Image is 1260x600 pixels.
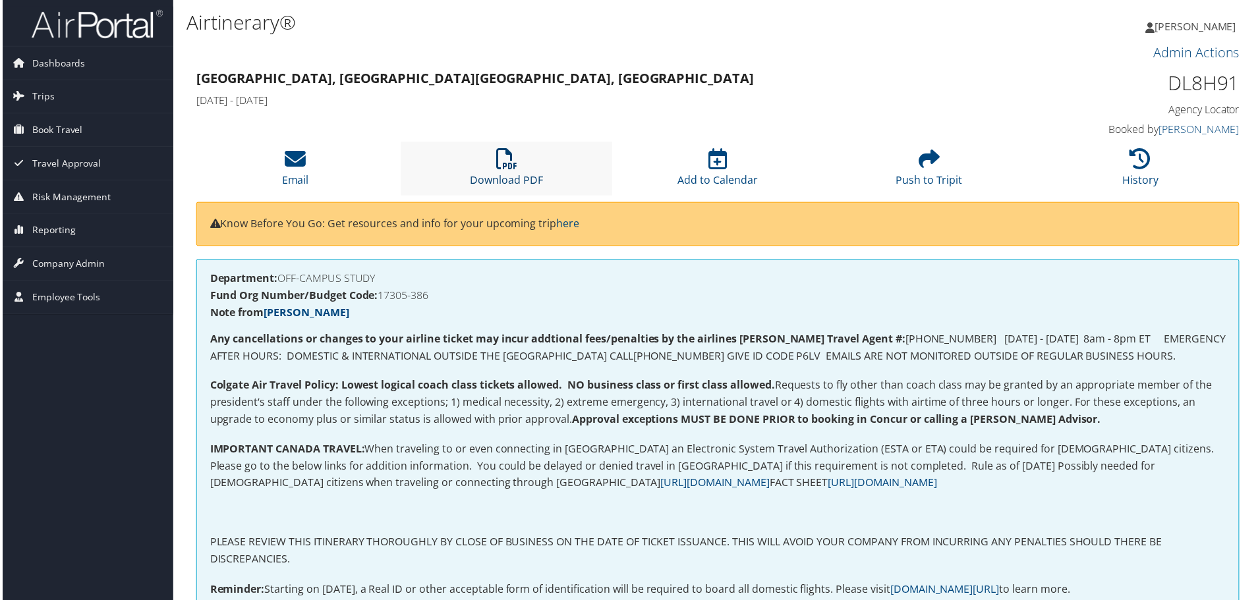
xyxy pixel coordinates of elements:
a: History [1125,156,1161,188]
strong: Any cancellations or changes to your airline ticket may incur addtional fees/penalties by the air... [208,333,737,347]
h1: DL8H91 [995,70,1242,97]
p: Know Before You Go: Get resources and info for your upcoming trip [208,217,1228,234]
p: Requests to fly other than coach class may be granted by an appropriate member of the president’s... [208,379,1228,429]
a: Add to Calendar [678,156,759,188]
h4: OFF-CAMPUS STUDY [208,274,1228,285]
strong: Note from [208,306,348,321]
span: Employee Tools [30,282,98,315]
p: When traveling to or even connecting in [GEOGRAPHIC_DATA] an Electronic System Travel Authorizati... [208,443,1228,493]
a: [PERSON_NAME] [1148,7,1252,46]
h4: Booked by [995,123,1242,137]
p: [PHONE_NUMBER] [DATE] - [DATE] 8am - 8pm ET EMERGENCY AFTER HOURS: DOMESTIC & INTERNATIONAL OUTSI... [208,332,1228,366]
span: Trips [30,80,52,113]
a: [DOMAIN_NAME][URL] [892,584,1001,599]
a: Push to Tripit [897,156,964,188]
strong: Fund Org Number/Budget Code: [208,289,377,304]
span: Dashboards [30,47,83,80]
strong: Department: [208,272,276,286]
a: Download PDF [470,156,543,188]
span: Risk Management [30,181,109,214]
a: [URL][DOMAIN_NAME] [661,477,770,491]
span: Book Travel [30,114,80,147]
a: here [556,217,579,232]
a: [PERSON_NAME] [262,306,348,321]
strong: Reminder: [208,584,263,599]
strong: [GEOGRAPHIC_DATA], [GEOGRAPHIC_DATA] [GEOGRAPHIC_DATA], [GEOGRAPHIC_DATA] [194,70,755,88]
a: Email [281,156,308,188]
a: [PERSON_NAME] [1161,123,1242,137]
span: Company Admin [30,248,103,281]
strong: Colgate Air Travel Policy: Lowest logical coach class tickets allowed. NO business class or first... [208,379,776,394]
img: airportal-logo.png [29,9,161,40]
span: [PERSON_NAME] [1157,19,1239,34]
h4: [DATE] - [DATE] [194,94,975,108]
strong: IMPORTANT CANADA TRAVEL: [208,443,364,458]
p: PLEASE REVIEW THIS ITINERARY THOROUGHLY BY CLOSE OF BUSINESS ON THE DATE OF TICKET ISSUANCE. THIS... [208,536,1228,570]
span: Travel Approval [30,148,99,180]
a: [URL][DOMAIN_NAME] [829,477,938,491]
a: Admin Actions [1156,43,1242,61]
h1: Airtinerary® [185,9,896,36]
strong: [PERSON_NAME] Travel Agent #: [740,333,907,347]
h4: 17305-386 [208,291,1228,302]
strong: Approval exceptions MUST BE DONE PRIOR to booking in Concur or calling a [PERSON_NAME] Advisor. [572,414,1103,428]
h4: Agency Locator [995,103,1242,117]
span: Reporting [30,215,73,248]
